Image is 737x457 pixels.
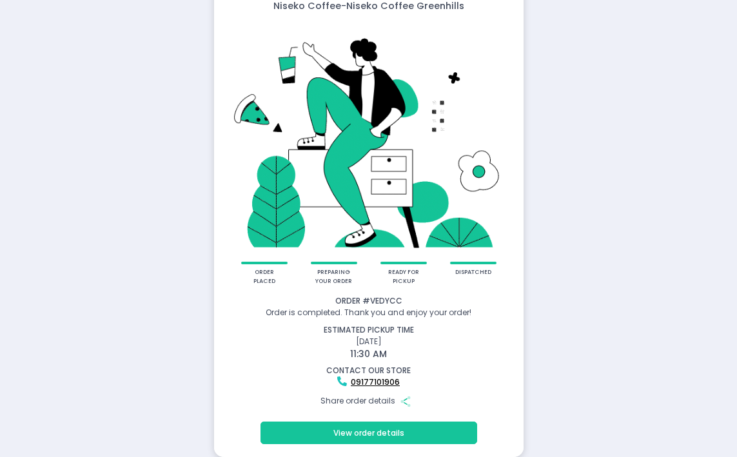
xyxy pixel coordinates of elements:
span: 11:30 AM [350,347,387,360]
div: contact our store [216,365,522,376]
div: order placed [245,268,284,286]
img: talkie [230,21,508,262]
div: [DATE] [208,324,529,361]
div: estimated pickup time [216,324,522,336]
div: Order # VEDYCC [216,295,522,307]
div: ready for pickup [384,268,423,286]
div: preparing your order [315,268,353,286]
div: Share order details [216,390,522,413]
div: dispatched [455,268,491,277]
a: 09177101906 [351,376,400,387]
div: Order is completed. Thank you and enjoy your order! [216,307,522,318]
button: View order details [260,422,477,445]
